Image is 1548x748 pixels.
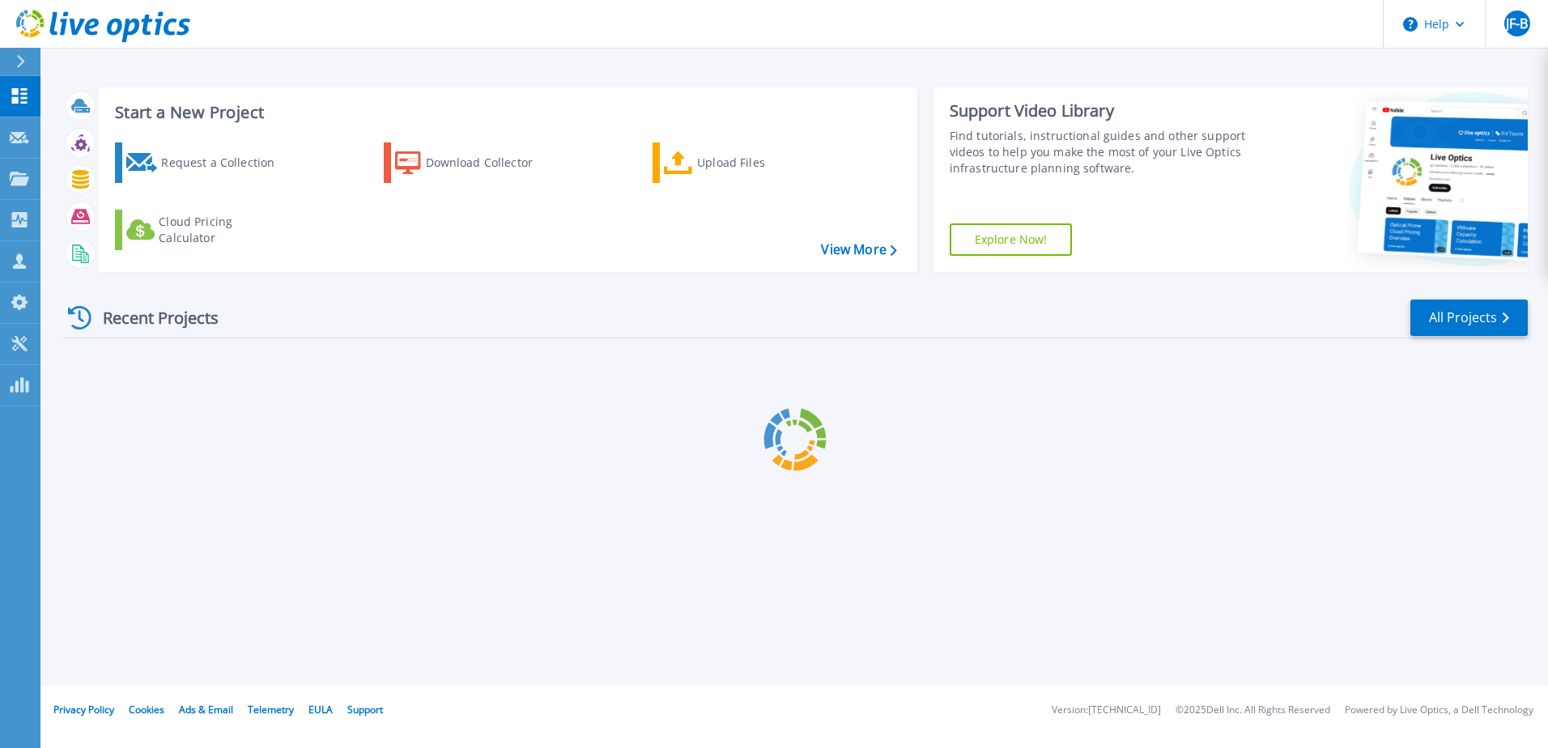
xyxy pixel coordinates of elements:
a: Support [347,703,383,716]
a: Telemetry [248,703,294,716]
div: Recent Projects [62,298,240,338]
a: Download Collector [384,142,564,183]
li: Powered by Live Optics, a Dell Technology [1345,705,1533,716]
div: Find tutorials, instructional guides and other support videos to help you make the most of your L... [950,128,1252,176]
h3: Start a New Project [115,104,896,121]
div: Upload Files [697,147,827,179]
a: Ads & Email [179,703,233,716]
li: Version: [TECHNICAL_ID] [1052,705,1161,716]
span: JF-B [1506,17,1529,30]
a: Explore Now! [950,223,1073,256]
div: Download Collector [426,147,555,179]
li: © 2025 Dell Inc. All Rights Reserved [1176,705,1330,716]
a: Cookies [129,703,164,716]
div: Support Video Library [950,100,1252,121]
a: All Projects [1410,300,1528,336]
div: Cloud Pricing Calculator [159,214,288,246]
a: Privacy Policy [53,703,114,716]
a: Upload Files [653,142,833,183]
div: Request a Collection [161,147,291,179]
a: EULA [308,703,333,716]
a: View More [821,242,896,257]
a: Request a Collection [115,142,296,183]
a: Cloud Pricing Calculator [115,210,296,250]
